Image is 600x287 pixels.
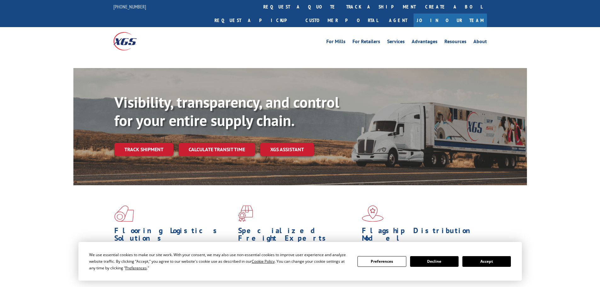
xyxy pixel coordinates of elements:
[362,227,481,245] h1: Flagship Distribution Model
[414,14,487,27] a: Join Our Team
[114,227,233,245] h1: Flooring Logistics Solutions
[78,242,522,281] div: Cookie Consent Prompt
[252,259,275,264] span: Cookie Policy
[125,265,147,271] span: Preferences
[114,205,134,222] img: xgs-icon-total-supply-chain-intelligence-red
[357,256,406,267] button: Preferences
[114,92,339,130] b: Visibility, transparency, and control for your entire supply chain.
[444,39,466,46] a: Resources
[89,251,350,271] div: We use essential cookies to make our site work. With your consent, we may also use non-essential ...
[462,256,511,267] button: Accept
[301,14,383,27] a: Customer Portal
[113,3,146,10] a: [PHONE_NUMBER]
[362,205,384,222] img: xgs-icon-flagship-distribution-model-red
[114,143,174,156] a: Track shipment
[260,143,314,156] a: XGS ASSISTANT
[238,205,253,222] img: xgs-icon-focused-on-flooring-red
[352,39,380,46] a: For Retailers
[410,256,459,267] button: Decline
[179,143,255,156] a: Calculate transit time
[473,39,487,46] a: About
[412,39,437,46] a: Advantages
[210,14,301,27] a: Request a pickup
[326,39,346,46] a: For Mills
[238,227,357,245] h1: Specialized Freight Experts
[383,14,414,27] a: Agent
[387,39,405,46] a: Services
